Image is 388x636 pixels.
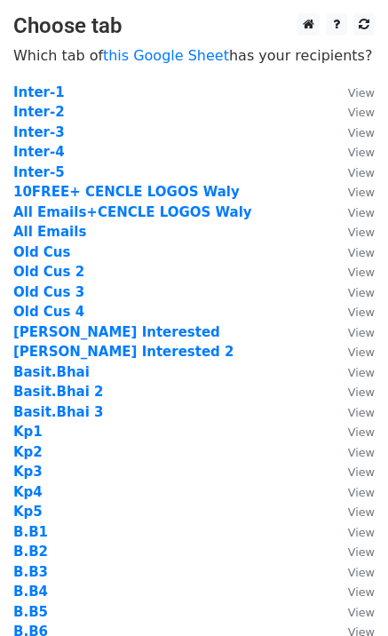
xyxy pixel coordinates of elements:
a: Kp5 [13,504,43,520]
a: View [330,464,375,480]
small: View [348,226,375,239]
a: B.B3 [13,564,48,580]
p: Which tab of has your recipients? [13,46,375,65]
small: View [348,585,375,599]
a: Inter-3 [13,124,65,140]
small: View [348,126,375,139]
a: View [330,184,375,200]
a: B.B5 [13,604,48,620]
small: View [348,146,375,159]
a: View [330,424,375,440]
a: View [330,544,375,560]
a: View [330,244,375,260]
small: View [348,246,375,259]
small: View [348,425,375,439]
small: View [348,166,375,179]
a: B.B1 [13,524,48,540]
small: View [348,606,375,619]
a: Old Cus 3 [13,284,84,300]
strong: Old Cus 4 [13,304,84,320]
a: View [330,384,375,400]
small: View [348,406,375,419]
small: View [348,566,375,579]
small: View [348,526,375,539]
a: View [330,504,375,520]
a: Kp1 [13,424,43,440]
a: B.B2 [13,544,48,560]
small: View [348,86,375,99]
a: View [330,404,375,420]
strong: All Emails [13,224,86,240]
h3: Choose tab [13,13,375,39]
a: Inter-2 [13,104,65,120]
small: View [348,545,375,559]
small: View [348,186,375,199]
a: View [330,584,375,600]
a: this Google Sheet [103,47,229,64]
a: View [330,364,375,380]
a: Kp4 [13,484,43,500]
a: View [330,604,375,620]
a: B.B4 [13,584,48,600]
strong: Inter-1 [13,84,65,100]
a: All Emails+CENCLE LOGOS Waly [13,204,252,220]
small: View [348,206,375,219]
a: Kp3 [13,464,43,480]
a: Old Cus 2 [13,264,84,280]
a: View [330,324,375,340]
a: View [330,484,375,500]
a: View [330,224,375,240]
a: Old Cus [13,244,70,260]
a: View [330,304,375,320]
small: View [348,386,375,399]
small: View [348,106,375,119]
small: View [348,505,375,519]
a: View [330,164,375,180]
a: View [330,444,375,460]
small: View [348,366,375,379]
a: Basit.Bhai 2 [13,384,104,400]
a: Basit.Bhai 3 [13,404,104,420]
small: View [348,306,375,319]
a: View [330,144,375,160]
a: [PERSON_NAME] Interested 2 [13,344,234,360]
a: View [330,124,375,140]
small: View [348,326,375,339]
a: View [330,284,375,300]
a: View [330,264,375,280]
a: View [330,564,375,580]
a: Inter-5 [13,164,65,180]
small: View [348,465,375,479]
a: View [330,84,375,100]
a: View [330,204,375,220]
a: Basit.Bhai [13,364,90,380]
small: View [348,446,375,459]
small: View [348,346,375,359]
small: View [348,286,375,299]
small: View [348,486,375,499]
strong: [PERSON_NAME] Interested [13,324,220,340]
a: 10FREE+ CENCLE LOGOS Waly [13,184,240,200]
a: Inter-4 [13,144,65,160]
a: View [330,104,375,120]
